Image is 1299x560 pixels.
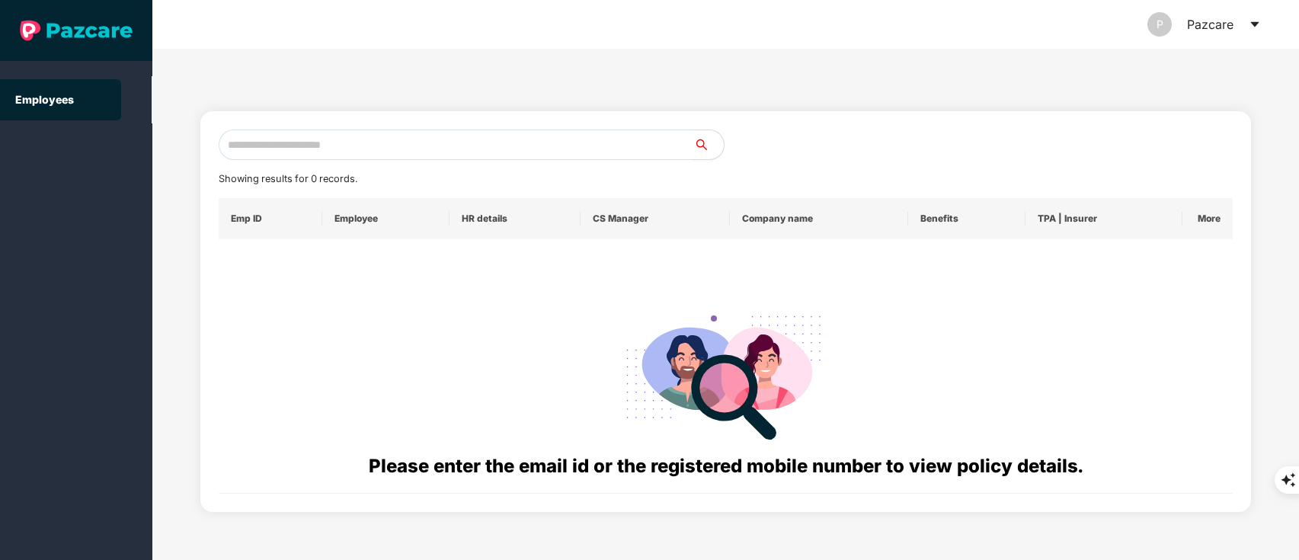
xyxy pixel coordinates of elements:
th: Benefits [908,198,1025,239]
th: TPA | Insurer [1025,198,1182,239]
th: HR details [450,198,581,239]
button: search [693,130,725,160]
span: Showing results for 0 records. [219,173,357,184]
span: caret-down [1249,18,1261,30]
th: More [1182,198,1233,239]
span: search [693,139,724,151]
th: Employee [322,198,450,239]
th: Emp ID [219,198,323,239]
span: P [1157,12,1163,37]
span: Please enter the email id or the registered mobile number to view policy details. [369,455,1083,477]
img: svg+xml;base64,PHN2ZyB4bWxucz0iaHR0cDovL3d3dy53My5vcmcvMjAwMC9zdmciIHdpZHRoPSIyODgiIGhlaWdodD0iMj... [616,297,835,452]
th: Company name [730,198,908,239]
th: CS Manager [581,198,730,239]
a: Employees [15,93,74,106]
